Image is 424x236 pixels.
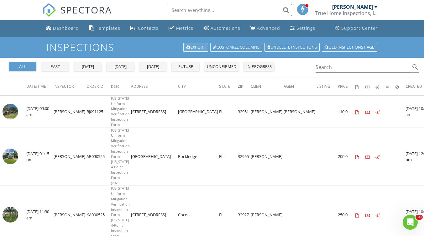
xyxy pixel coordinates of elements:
[365,78,375,95] th: Paid: Not sorted.
[264,43,320,52] a: Undelete inspections
[315,10,378,16] div: True Home Inspections, Inc
[42,8,112,22] a: SPECTORA
[131,78,178,95] th: Address: Not sorted.
[204,62,239,71] button: unconfirmed
[219,96,238,128] td: FL
[338,84,348,89] span: Price
[86,84,103,89] span: Order ID
[86,96,111,128] td: BJ091125
[238,78,251,95] th: Zip: Not sorted.
[316,62,411,72] input: Search
[44,23,81,34] a: Dashboard
[9,62,36,71] button: all
[332,23,380,34] a: Support Center
[178,128,219,186] td: Rockledge
[403,215,418,230] iframe: Intercom live chat
[26,96,54,128] td: [DATE] 09:00 am
[246,64,272,70] div: in progress
[317,78,338,95] th: Listing: Not sorted.
[238,84,243,89] span: Zip
[26,78,54,95] th: Date/Time: Not sorted.
[385,78,395,95] th: Submitted: Not sorted.
[338,128,355,186] td: 200.0
[178,96,219,128] td: [GEOGRAPHIC_DATA]
[411,63,419,71] i: search
[76,64,99,70] div: [DATE]
[178,78,219,95] th: City: Not sorted.
[219,84,230,89] span: State
[46,42,378,53] h1: Inspections
[317,84,330,89] span: Listing
[131,96,178,128] td: [STREET_ADDRESS]
[42,3,56,17] img: The Best Home Inspection Software - Spectora
[131,84,148,89] span: Address
[207,64,236,70] div: unconfirmed
[96,25,120,31] div: Templates
[251,96,284,128] td: [PERSON_NAME]
[174,64,197,70] div: future
[183,43,208,52] a: Export
[395,78,406,95] th: Canceled: Not sorted.
[284,78,317,95] th: Agent: Not sorted.
[60,3,112,16] span: SPECTORA
[54,78,86,95] th: Inspector: Not sorted.
[74,62,102,71] button: [DATE]
[3,149,18,164] img: streetview
[322,43,377,52] a: Old inspections page
[54,96,86,128] td: [PERSON_NAME]
[138,25,159,31] div: Contacts
[406,84,422,89] span: Created
[107,62,134,71] button: [DATE]
[251,78,284,95] th: Client: Not sorted.
[284,84,296,89] span: Agent
[338,78,355,95] th: Price: Not sorted.
[111,84,119,89] span: Desc
[111,128,130,185] span: [US_STATE] Uniform Mitigation Verification Inspection Form , [US_STATE] 4-Point Inspection Form (...
[211,25,240,31] div: Automations
[219,78,238,95] th: State: Not sorted.
[210,43,262,52] a: Customize Columns
[166,23,196,34] a: Metrics
[86,78,111,95] th: Order ID: Not sorted.
[131,128,178,186] td: [GEOGRAPHIC_DATA]
[178,84,186,89] span: City
[167,4,292,16] input: Search everything...
[44,64,66,70] div: past
[251,84,263,89] span: Client
[172,62,199,71] button: future
[3,104,18,119] img: streetview
[219,128,238,186] td: FL
[3,207,18,223] img: streetview
[128,23,161,34] a: Contacts
[53,25,79,31] div: Dashboard
[248,23,283,34] a: Advanced
[244,62,274,71] button: in progress
[176,25,193,31] div: Metrics
[26,128,54,186] td: [DATE] 01:15 pm
[238,128,251,186] td: 32955
[238,96,251,128] td: 32951
[251,128,284,186] td: [PERSON_NAME]
[86,23,123,34] a: Templates
[341,25,378,31] div: Support Center
[257,25,280,31] div: Advanced
[26,84,46,89] span: Date/Time
[111,78,131,95] th: Desc: Not sorted.
[338,96,355,128] td: 110.0
[375,78,385,95] th: Published: Not sorted.
[284,96,317,128] td: [PERSON_NAME]
[11,64,34,70] div: all
[41,62,69,71] button: past
[142,64,164,70] div: [DATE]
[109,64,132,70] div: [DATE]
[201,23,243,34] a: Automations (Basic)
[111,96,130,127] span: [US_STATE] Uniform Mitigation Verification Inspection Form
[54,128,86,186] td: [PERSON_NAME]
[288,23,318,34] a: Settings
[332,4,373,10] div: [PERSON_NAME]
[296,25,315,31] div: Settings
[86,128,111,186] td: AR090525
[54,84,74,89] span: Inspector
[139,62,167,71] button: [DATE]
[416,215,423,220] span: 10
